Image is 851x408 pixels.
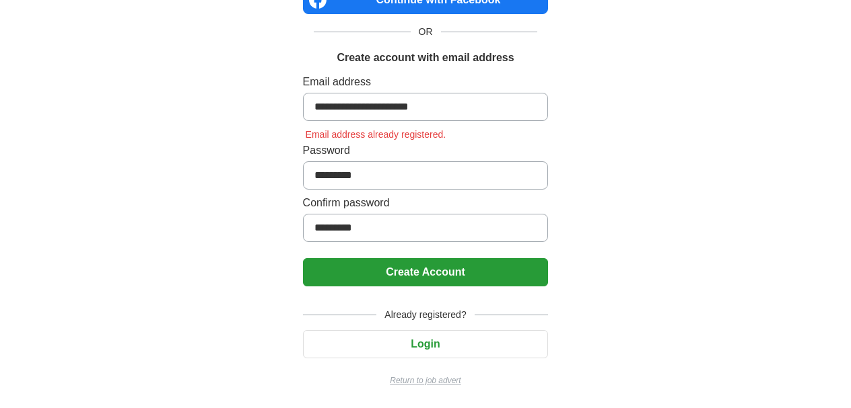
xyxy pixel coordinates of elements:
button: Login [303,330,549,358]
a: Return to job advert [303,374,549,386]
span: Email address already registered. [303,129,449,140]
button: Create Account [303,258,549,286]
label: Confirm password [303,195,549,211]
label: Password [303,142,549,159]
span: Already registered? [376,308,474,322]
span: OR [411,25,441,39]
label: Email address [303,74,549,90]
a: Login [303,338,549,350]
h1: Create account with email address [337,50,514,66]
